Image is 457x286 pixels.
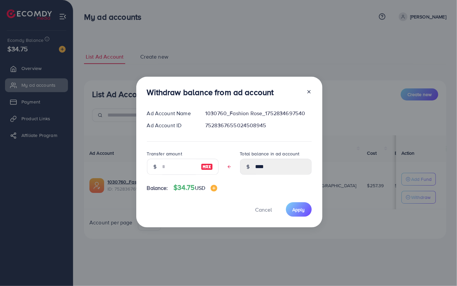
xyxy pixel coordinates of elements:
h3: Withdraw balance from ad account [147,87,274,97]
div: 7528367655024508945 [200,122,317,129]
span: USD [195,184,205,192]
span: Apply [293,206,305,213]
div: 1030760_Fashion Rose_1752834697540 [200,110,317,117]
span: Balance: [147,184,168,192]
img: image [211,185,217,192]
label: Total balance in ad account [240,150,300,157]
span: Cancel [255,206,272,213]
div: Ad Account ID [142,122,200,129]
h4: $34.75 [173,184,217,192]
button: Cancel [247,202,281,217]
button: Apply [286,202,312,217]
img: image [201,163,213,171]
label: Transfer amount [147,150,182,157]
div: Ad Account Name [142,110,200,117]
iframe: Chat [429,256,452,281]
